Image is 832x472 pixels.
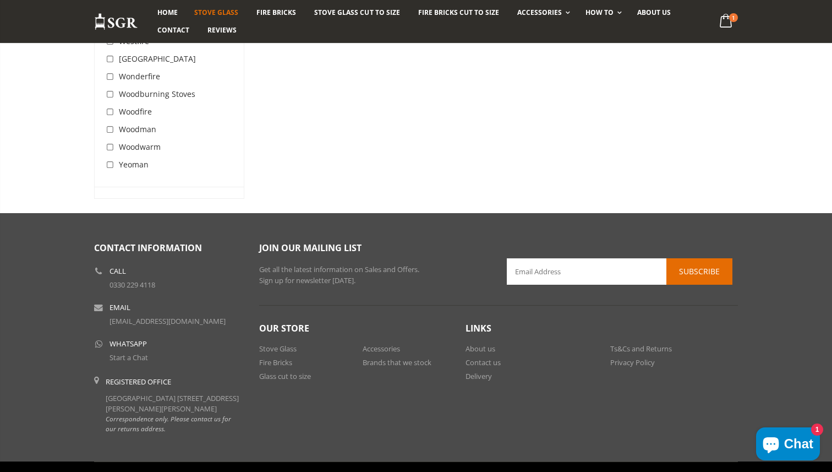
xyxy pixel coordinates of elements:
a: 0330 229 4118 [110,280,155,290]
span: Stove Glass Cut To Size [314,8,399,17]
a: Fire Bricks [248,4,304,21]
a: Fire Bricks Cut To Size [410,4,507,21]
span: Accessories [517,8,562,17]
a: Stove Glass Cut To Size [306,4,408,21]
span: Wonderfire [119,71,160,82]
input: Email Address [507,258,732,285]
span: Fire Bricks Cut To Size [418,8,499,17]
a: How To [577,4,627,21]
a: Accessories [509,4,576,21]
span: Links [466,322,491,334]
span: Woodwarm [119,142,161,152]
inbox-online-store-chat: Shopify online store chat [753,427,823,463]
a: Contact [149,21,198,39]
span: Woodman [119,124,156,134]
span: Woodburning Stoves [119,89,195,99]
a: Reviews [199,21,245,39]
a: [EMAIL_ADDRESS][DOMAIN_NAME] [110,316,226,326]
a: Delivery [466,371,492,381]
span: Stove Glass [194,8,238,17]
a: Brands that we stock [363,357,431,367]
a: Fire Bricks [259,357,292,367]
em: Correspondence only. Please contact us for our returns address. [106,414,231,433]
span: How To [585,8,614,17]
a: About us [629,4,679,21]
div: [GEOGRAPHIC_DATA] [STREET_ADDRESS][PERSON_NAME][PERSON_NAME] [106,377,243,433]
b: Registered Office [106,377,171,387]
span: [GEOGRAPHIC_DATA] [119,53,196,64]
span: Home [157,8,178,17]
a: Contact us [466,357,501,367]
img: Stove Glass Replacement [94,13,138,31]
a: Ts&Cs and Returns [610,344,672,354]
a: Start a Chat [110,352,148,362]
span: Fire Bricks [256,8,296,17]
a: Accessories [363,344,400,354]
span: Join our mailing list [259,242,362,254]
a: Glass cut to size [259,371,311,381]
span: 1 [729,13,738,22]
b: WhatsApp [110,340,147,348]
span: About us [637,8,671,17]
span: Reviews [207,25,237,35]
b: Call [110,268,126,275]
a: Stove Glass [259,344,297,354]
span: Contact [157,25,189,35]
a: About us [466,344,495,354]
a: Privacy Policy [610,357,655,367]
span: Yeoman [119,159,149,170]
span: Contact Information [94,242,202,254]
p: Get all the latest information on Sales and Offers. Sign up for newsletter [DATE]. [259,264,490,286]
span: Our Store [259,322,309,334]
button: Subscribe [666,258,732,285]
a: Home [149,4,186,21]
span: Woodfire [119,106,152,117]
b: Email [110,304,130,311]
a: Stove Glass [186,4,247,21]
a: 1 [715,11,738,32]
